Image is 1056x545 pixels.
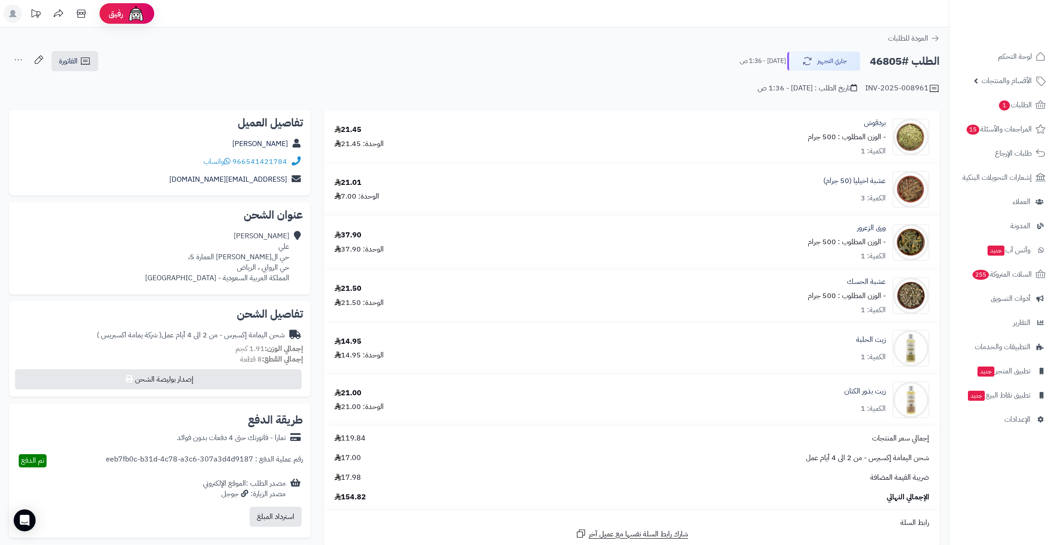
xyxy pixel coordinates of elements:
[955,118,1051,140] a: المراجعات والأسئلة15
[893,224,929,261] img: 1692468042-Hawthorn%20Leaves-90x90.jpg
[262,354,303,365] strong: إجمالي القطع:
[968,391,985,401] span: جديد
[203,478,286,499] div: مصدر الطلب :الموقع الإلكتروني
[232,138,288,149] a: [PERSON_NAME]
[994,11,1047,30] img: logo-2.png
[955,288,1051,309] a: أدوات التسويق
[870,472,929,483] span: ضريبة القيمة المضافة
[16,309,303,320] h2: تفاصيل الشحن
[204,156,230,167] a: واتساب
[335,244,384,255] div: الوحدة: 37.90
[250,507,302,527] button: استرداد المبلغ
[335,453,361,463] span: 17.00
[966,124,980,135] span: 15
[240,354,303,365] small: 8 قطعة
[335,125,361,135] div: 21.45
[758,83,857,94] div: تاريخ الطلب : [DATE] - 1:36 ص
[1010,220,1030,232] span: المدونة
[335,191,379,202] div: الوحدة: 7.00
[335,350,384,361] div: الوحدة: 14.95
[24,5,47,25] a: تحديثات المنصة
[865,83,940,94] div: INV-2025-008961
[52,51,98,71] a: الفاتورة
[235,343,303,354] small: 1.91 كجم
[861,305,886,315] div: الكمية: 1
[335,139,384,149] div: الوحدة: 21.45
[740,57,786,66] small: [DATE] - 1:36 ص
[16,117,303,128] h2: تفاصيل العميل
[864,118,886,128] a: بردقوش
[893,330,929,367] img: 1717355459-Fenugreek-Oil-100ml%20v02-90x90.jpg
[972,269,989,280] span: 255
[977,365,1030,377] span: تطبيق المتجر
[97,330,285,341] div: شحن اليمامة إكسبرس - من 2 الى 4 أيام عمل
[808,236,886,247] small: - الوزن المطلوب : 500 جرام
[14,509,36,531] div: Open Intercom Messenger
[988,246,1004,256] span: جديد
[203,489,286,499] div: مصدر الزيارة: جوجل
[248,414,303,425] h2: طريقة الدفع
[335,283,361,294] div: 21.50
[335,178,361,188] div: 21.01
[857,223,886,233] a: ورق الزعرور
[893,278,929,314] img: 1705901066-Tribulus-90x90.jpg
[335,433,366,444] span: 119.84
[1013,195,1030,208] span: العملاء
[955,142,1051,164] a: طلبات الإرجاع
[978,367,994,377] span: جديد
[955,239,1051,261] a: وآتس آبجديد
[962,171,1032,184] span: إشعارات التحويلات البنكية
[966,123,1032,136] span: المراجعات والأسئلة
[967,389,1030,402] span: تطبيق نقاط البيع
[998,50,1032,63] span: لوحة التحكم
[995,147,1032,160] span: طلبات الإرجاع
[955,360,1051,382] a: تطبيق المتجرجديد
[856,335,886,345] a: زيت الحلبة
[955,191,1051,213] a: العملاء
[169,174,287,185] a: [EMAIL_ADDRESS][DOMAIN_NAME]
[1004,413,1030,426] span: الإعدادات
[887,492,929,503] span: الإجمالي النهائي
[955,336,1051,358] a: التطبيقات والخدمات
[998,99,1032,111] span: الطلبات
[59,56,78,67] span: الفاتورة
[955,94,1051,116] a: الطلبات1
[808,131,886,142] small: - الوزن المطلوب : 500 جرام
[861,404,886,414] div: الكمية: 1
[861,193,886,204] div: الكمية: 3
[232,156,287,167] a: 966541421784
[955,409,1051,430] a: الإعدادات
[335,298,384,308] div: الوحدة: 21.50
[127,5,145,23] img: ai-face.png
[335,472,361,483] span: 17.98
[823,176,886,186] a: عشبة اخيليا (50 جرام)
[888,33,928,44] span: العودة للطلبات
[177,433,286,443] div: تمارا - فاتورتك حتى 4 دفعات بدون فوائد
[955,167,1051,189] a: إشعارات التحويلات البنكية
[893,119,929,155] img: 1628195064-Marjoram-90x90.jpg
[861,352,886,362] div: الكمية: 1
[97,330,162,341] span: ( شركة يمامة اكسبريس )
[998,100,1010,111] span: 1
[861,251,886,262] div: الكمية: 1
[328,518,936,528] div: رابط السلة
[335,492,366,503] span: 154.82
[982,74,1032,87] span: الأقسام والمنتجات
[893,382,929,418] img: 1748202632-Flaxseed%20Oil%20100ml-90x90.jpg
[589,529,688,540] span: شارك رابط السلة نفسها مع عميل آخر
[806,453,929,463] span: شحن اليمامة إكسبرس - من 2 الى 4 أيام عمل
[861,146,886,157] div: الكمية: 1
[265,343,303,354] strong: إجمالي الوزن:
[16,210,303,220] h2: عنوان الشحن
[888,33,940,44] a: العودة للطلبات
[955,46,1051,68] a: لوحة التحكم
[106,454,303,467] div: رقم عملية الدفع : eeb7fb0c-b31d-4c78-a3c6-307a3d4d9187
[987,244,1030,257] span: وآتس آب
[847,277,886,287] a: عشبة الحسك
[808,290,886,301] small: - الوزن المطلوب : 500 جرام
[335,388,361,398] div: 21.00
[955,263,1051,285] a: السلات المتروكة255
[991,292,1030,305] span: أدوات التسويق
[109,8,123,19] span: رفيق
[1013,316,1030,329] span: التقارير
